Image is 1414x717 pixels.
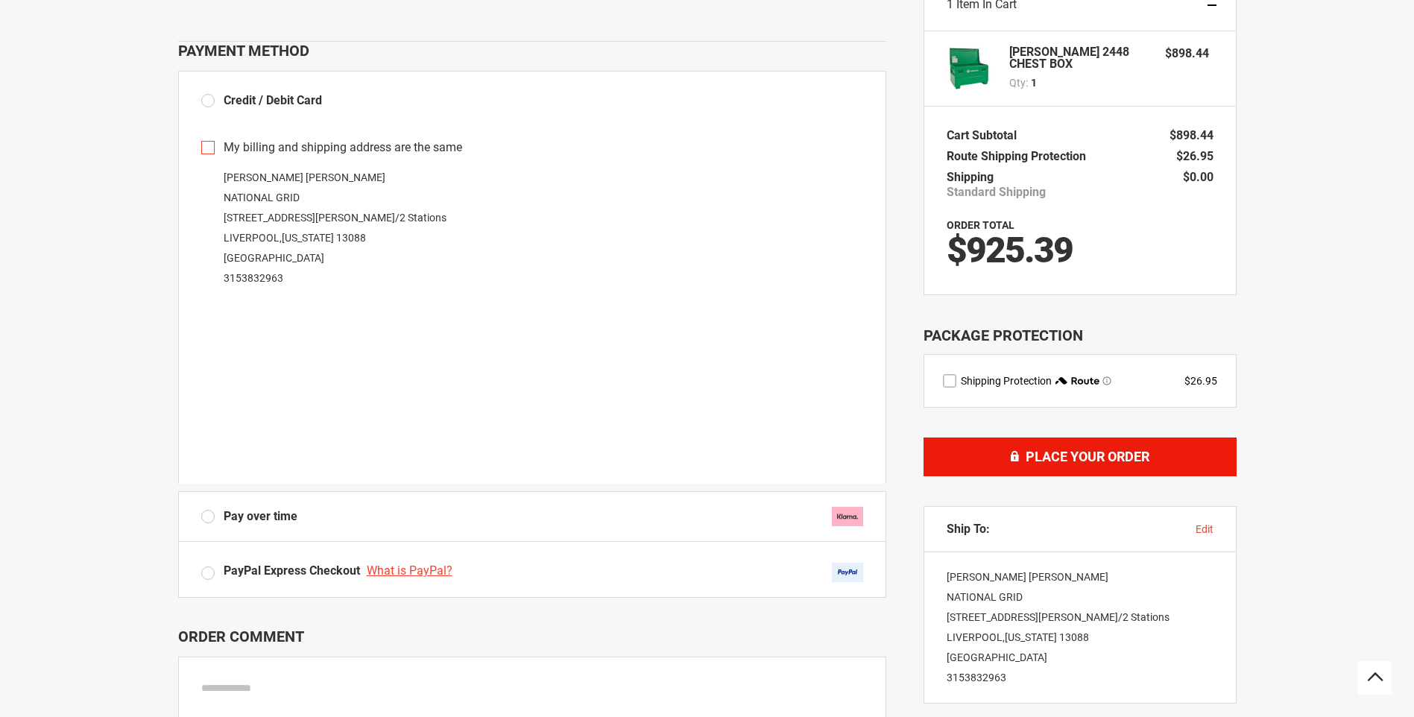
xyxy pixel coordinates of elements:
[224,272,283,284] a: 3153832963
[1009,46,1151,70] strong: [PERSON_NAME] 2448 CHEST BOX
[198,293,866,484] iframe: Secure payment input frame
[947,522,990,537] span: Ship To:
[947,125,1024,146] th: Cart Subtotal
[961,375,1052,387] span: Shipping Protection
[947,46,991,91] img: GREENLEE 2448 CHEST BOX
[367,563,456,578] a: What is PayPal?
[1196,523,1213,535] span: edit
[178,42,886,60] div: Payment Method
[1005,631,1057,643] span: [US_STATE]
[924,438,1237,476] button: Place Your Order
[1184,373,1217,388] div: $26.95
[943,373,1217,388] div: route shipping protection selector element
[224,508,297,525] span: Pay over time
[947,185,1046,200] span: Standard Shipping
[224,139,462,157] span: My billing and shipping address are the same
[1196,522,1213,537] button: edit
[947,229,1073,271] span: $925.39
[947,170,994,184] span: Shipping
[832,563,863,582] img: Acceptance Mark
[1183,170,1213,184] span: $0.00
[1102,376,1111,385] span: Learn more
[947,672,1006,683] a: 3153832963
[1165,46,1209,60] span: $898.44
[924,552,1236,703] div: [PERSON_NAME] [PERSON_NAME] NATIONAL GRID [STREET_ADDRESS][PERSON_NAME]/2 Stations LIVERPOOL , 13...
[947,219,1014,231] strong: Order Total
[947,146,1093,167] th: Route Shipping Protection
[832,507,863,526] img: klarna.svg
[367,563,452,578] span: What is PayPal?
[1170,128,1213,142] span: $898.44
[924,325,1237,347] div: Package Protection
[178,628,886,645] p: Order Comment
[201,168,863,288] div: [PERSON_NAME] [PERSON_NAME] NATIONAL GRID [STREET_ADDRESS][PERSON_NAME]/2 Stations LIVERPOOL , 13...
[224,93,322,107] span: Credit / Debit Card
[1009,77,1026,89] span: Qty
[1031,75,1037,90] span: 1
[1026,449,1149,464] span: Place Your Order
[224,563,360,578] span: PayPal Express Checkout
[282,232,334,244] span: [US_STATE]
[1176,149,1213,163] span: $26.95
